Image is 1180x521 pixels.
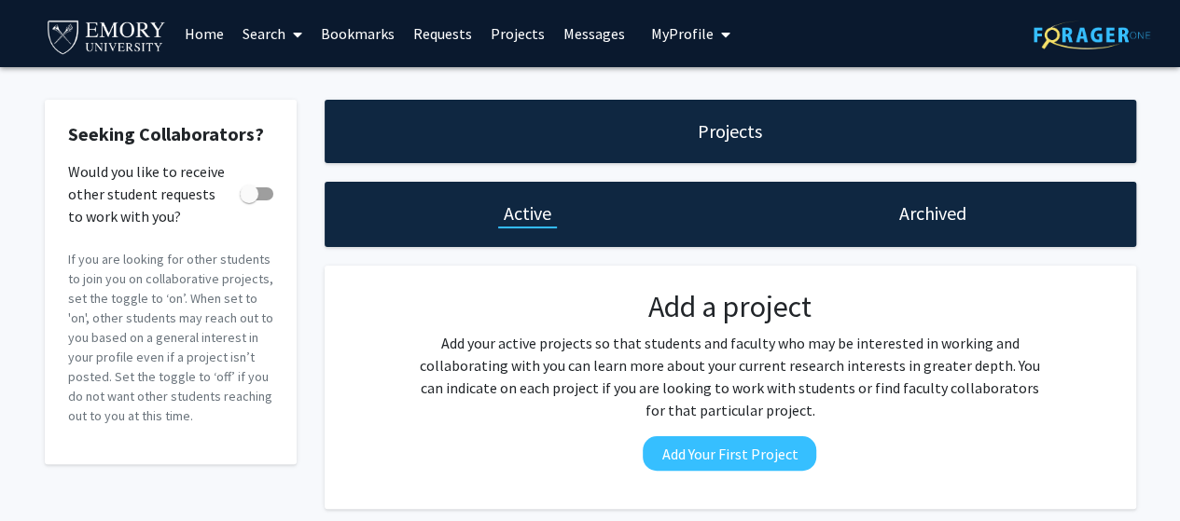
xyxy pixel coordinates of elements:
h1: Archived [899,200,966,226]
a: Search [233,1,312,66]
img: ForagerOne Logo [1034,21,1150,49]
a: Messages [554,1,634,66]
a: Requests [404,1,481,66]
a: Home [175,1,233,66]
h2: Seeking Collaborators? [68,123,273,145]
span: My Profile [651,24,714,43]
p: If you are looking for other students to join you on collaborative projects, set the toggle to ‘o... [68,250,273,426]
p: Add your active projects so that students and faculty who may be interested in working and collab... [413,332,1046,421]
span: Would you like to receive other student requests to work with you? [68,160,232,227]
h1: Projects [698,118,762,144]
button: Add Your First Project [643,436,816,471]
iframe: Chat [14,437,79,507]
h2: Add a project [413,289,1046,324]
h1: Active [504,200,551,226]
img: Emory University Logo [45,15,169,57]
a: Bookmarks [312,1,404,66]
a: Projects [481,1,554,66]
